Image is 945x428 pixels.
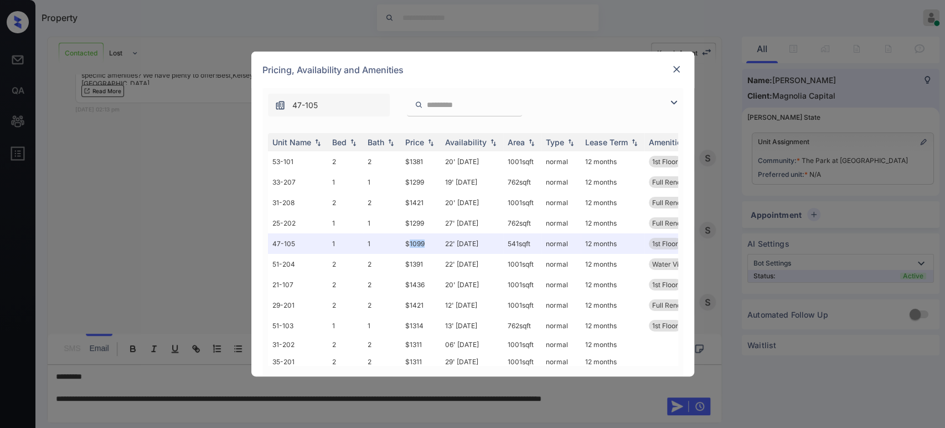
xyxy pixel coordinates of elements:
span: Full Renovation [652,178,700,186]
td: 12 months [581,315,644,336]
td: $1421 [401,192,441,213]
td: 20' [DATE] [441,151,503,172]
div: Availability [445,137,487,147]
td: 29' [DATE] [441,353,503,370]
div: Type [546,137,564,147]
td: 53-101 [268,151,328,172]
td: normal [541,295,581,315]
td: 2 [328,336,363,353]
td: $1299 [401,172,441,192]
td: normal [541,213,581,233]
div: Amenities [649,137,686,147]
td: 2 [363,151,401,172]
td: 1 [328,213,363,233]
td: 51-103 [268,315,328,336]
img: sorting [385,139,396,146]
td: 31-208 [268,192,328,213]
td: 1001 sqft [503,295,541,315]
td: 06' [DATE] [441,336,503,353]
td: 22' [DATE] [441,254,503,274]
div: Lease Term [585,137,628,147]
td: 51-204 [268,254,328,274]
div: Bed [332,137,347,147]
img: sorting [348,139,359,146]
div: Unit Name [272,137,311,147]
div: Price [405,137,424,147]
td: 12 months [581,192,644,213]
td: 1 [328,233,363,254]
td: 1 [363,233,401,254]
td: 2 [363,274,401,295]
td: normal [541,192,581,213]
td: normal [541,172,581,192]
img: sorting [488,139,499,146]
td: 21-107 [268,274,328,295]
td: 2 [363,336,401,353]
td: 12 months [581,233,644,254]
div: Bath [368,137,384,147]
img: sorting [629,139,640,146]
img: close [671,64,682,75]
td: 22' [DATE] [441,233,503,254]
td: $1314 [401,315,441,336]
td: 1 [363,315,401,336]
td: $1299 [401,213,441,233]
td: 2 [328,274,363,295]
td: 2 [328,151,363,172]
td: $1099 [401,233,441,254]
td: 762 sqft [503,172,541,192]
td: 1 [328,172,363,192]
td: 12 months [581,295,644,315]
td: 25-202 [268,213,328,233]
td: normal [541,336,581,353]
img: icon-zuma [667,96,680,109]
td: 541 sqft [503,233,541,254]
td: 2 [363,254,401,274]
td: 762 sqft [503,213,541,233]
span: 1st Floor [652,322,678,330]
img: sorting [425,139,436,146]
td: 12 months [581,254,644,274]
td: 19' [DATE] [441,172,503,192]
td: 12 months [581,151,644,172]
td: 47-105 [268,233,328,254]
div: Area [508,137,525,147]
td: 1001 sqft [503,192,541,213]
td: 2 [328,295,363,315]
span: Full Renovation [652,219,700,227]
span: 47-105 [292,99,318,111]
span: 1st Floor [652,240,678,248]
td: normal [541,274,581,295]
td: 1001 sqft [503,151,541,172]
td: 31-202 [268,336,328,353]
td: 12 months [581,172,644,192]
td: normal [541,315,581,336]
td: 1 [328,315,363,336]
td: 2 [328,192,363,213]
td: 29-201 [268,295,328,315]
td: 20' [DATE] [441,274,503,295]
td: 1001 sqft [503,254,541,274]
td: normal [541,254,581,274]
td: 1001 sqft [503,353,541,370]
td: normal [541,353,581,370]
td: 12 months [581,336,644,353]
td: 2 [363,353,401,370]
td: 1001 sqft [503,274,541,295]
span: Full Renovation... [652,301,705,309]
td: 2 [363,192,401,213]
td: 27' [DATE] [441,213,503,233]
td: $1436 [401,274,441,295]
td: 2 [328,353,363,370]
span: Water View [652,260,688,268]
td: 2 [328,254,363,274]
td: 20' [DATE] [441,192,503,213]
td: 1001 sqft [503,336,541,353]
td: 1 [363,213,401,233]
td: 2 [363,295,401,315]
td: 12 months [581,213,644,233]
td: 12 months [581,353,644,370]
span: 1st Floor [652,281,678,289]
img: icon-zuma [415,100,423,110]
td: $1421 [401,295,441,315]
